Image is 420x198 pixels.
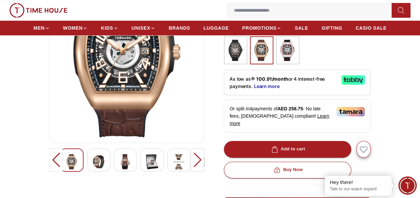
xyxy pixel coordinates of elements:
span: BRANDS [169,25,190,31]
a: BRANDS [169,22,190,34]
span: AED 258.75 [277,106,303,111]
a: GIFTING [321,22,342,34]
div: Add to cart [270,145,305,153]
span: CASIO SALE [356,25,387,31]
img: TORNADO XENITH Men's Analog Black Dial Watch - T25301-BLBB [93,154,105,169]
img: TORNADO XENITH Men's Analog Black Dial Watch - T25301-BLBB [66,154,78,169]
button: Buy Now [224,162,351,178]
span: UNISEX [132,25,150,31]
p: Talk to our watch expert! [330,186,387,192]
span: Learn more [230,113,329,126]
a: KIDS [101,22,118,34]
img: ... [227,40,244,61]
img: ... [279,40,296,61]
img: TORNADO XENITH Men's Analog Black Dial Watch - T25301-BLBB [173,154,185,169]
span: WOMEN [63,25,83,31]
span: MEN [33,25,44,31]
span: PROMOTIONS [242,25,277,31]
button: Add to cart [224,141,351,158]
div: Chat Widget [398,176,417,195]
a: CASIO SALE [356,22,387,34]
a: UNISEX [132,22,155,34]
div: Hey there! [330,179,387,186]
span: LUGGAGE [203,25,229,31]
span: GIFTING [321,25,342,31]
div: Buy Now [272,166,302,174]
img: ... [253,40,270,61]
a: PROMOTIONS [242,22,282,34]
img: TORNADO XENITH Men's Analog Black Dial Watch - T25301-BLBB [146,154,158,169]
a: WOMEN [63,22,88,34]
a: SALE [295,22,308,34]
a: MEN [33,22,49,34]
span: KIDS [101,25,113,31]
img: ... [9,3,67,18]
img: Tamara [336,107,365,116]
img: TORNADO XENITH Men's Analog Black Dial Watch - T25301-BLBB [119,154,131,169]
span: SALE [295,25,308,31]
a: LUGGAGE [203,22,229,34]
div: Or split in 4 payments of - No late fees, [DEMOGRAPHIC_DATA] compliant! [224,99,371,133]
